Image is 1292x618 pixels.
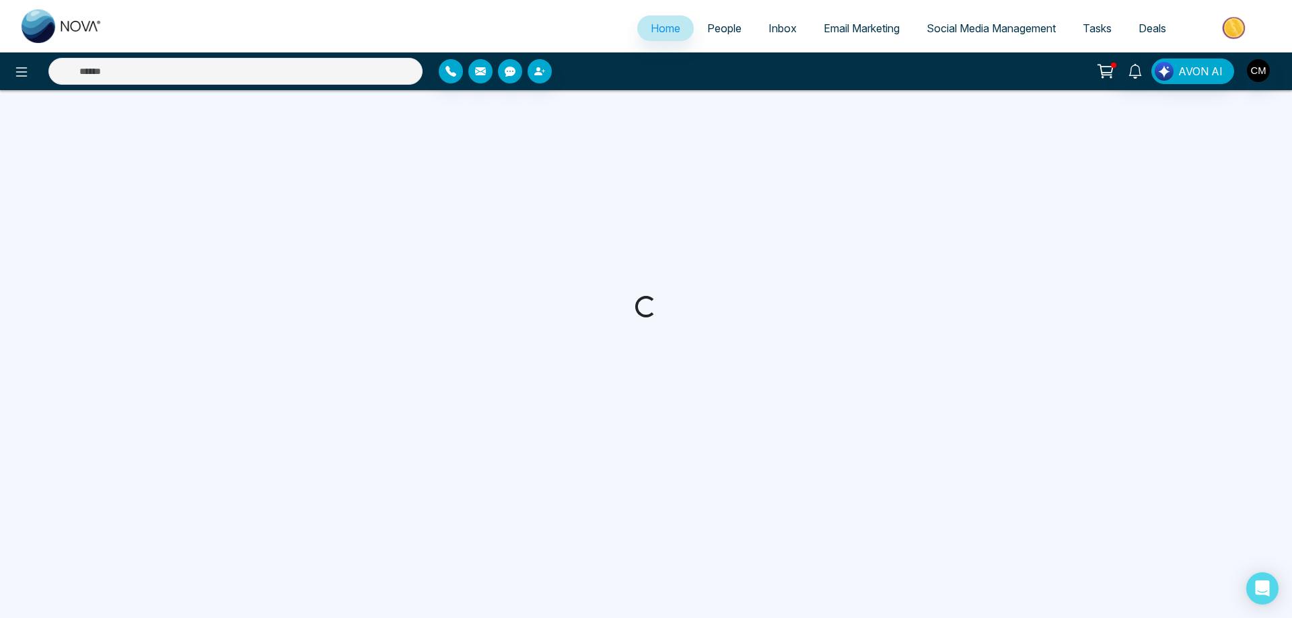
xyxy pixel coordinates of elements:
span: People [707,22,742,35]
div: Open Intercom Messenger [1246,572,1279,605]
button: AVON AI [1151,59,1234,84]
a: Inbox [755,15,810,41]
img: Nova CRM Logo [22,9,102,43]
img: User Avatar [1247,59,1270,82]
img: Lead Flow [1155,62,1174,81]
span: Home [651,22,680,35]
a: Tasks [1069,15,1125,41]
span: Inbox [768,22,797,35]
span: Email Marketing [824,22,900,35]
span: AVON AI [1178,63,1223,79]
span: Social Media Management [927,22,1056,35]
span: Tasks [1083,22,1112,35]
a: Email Marketing [810,15,913,41]
span: Deals [1139,22,1166,35]
a: Social Media Management [913,15,1069,41]
a: People [694,15,755,41]
a: Deals [1125,15,1180,41]
img: Market-place.gif [1186,13,1284,43]
a: Home [637,15,694,41]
